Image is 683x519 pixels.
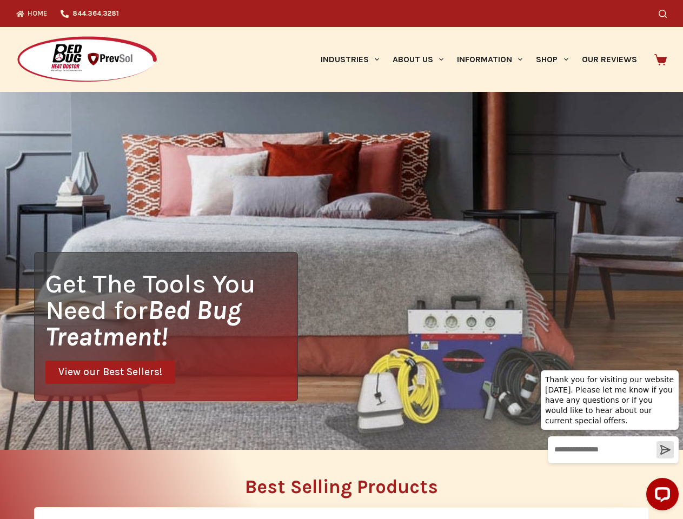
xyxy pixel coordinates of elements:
[314,27,644,92] nav: Primary
[532,360,683,519] iframe: LiveChat chat widget
[45,270,297,350] h1: Get The Tools You Need for
[58,367,162,377] span: View our Best Sellers!
[314,27,386,92] a: Industries
[16,36,158,84] img: Prevsol/Bed Bug Heat Doctor
[45,295,241,352] i: Bed Bug Treatment!
[45,361,175,384] a: View our Best Sellers!
[34,477,649,496] h2: Best Selling Products
[659,10,667,18] button: Search
[529,27,575,92] a: Shop
[575,27,644,92] a: Our Reviews
[386,27,450,92] a: About Us
[450,27,529,92] a: Information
